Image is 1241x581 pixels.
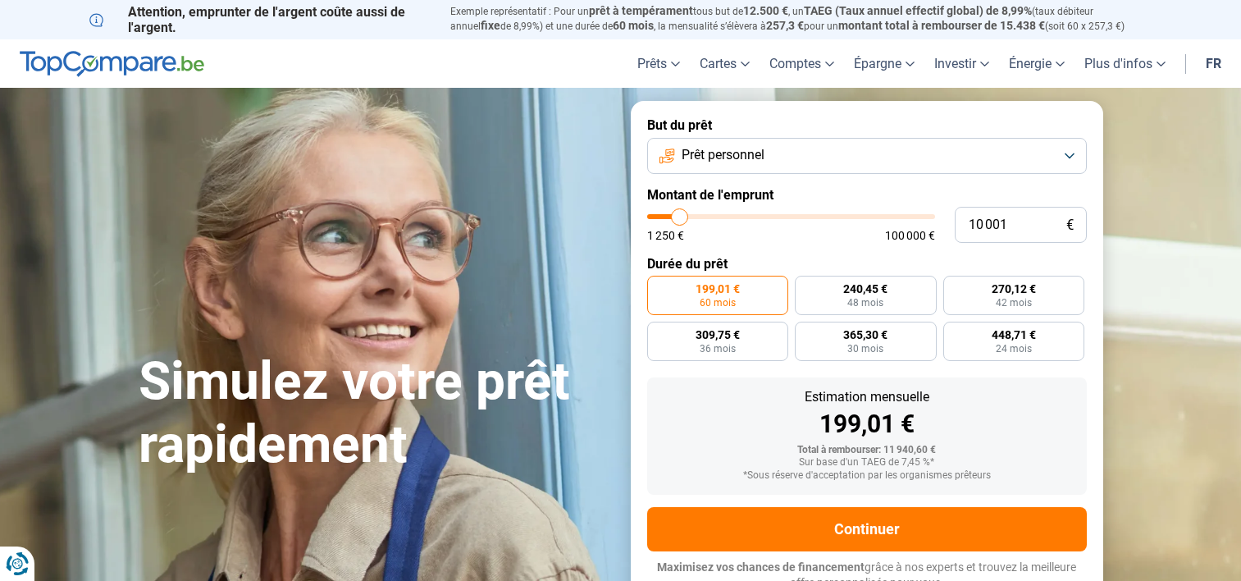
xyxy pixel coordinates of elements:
span: 30 mois [847,344,883,354]
span: TAEG (Taux annuel effectif global) de 8,99% [804,4,1032,17]
span: 42 mois [996,298,1032,308]
span: Prêt personnel [682,146,764,164]
span: 36 mois [700,344,736,354]
div: Total à rembourser: 11 940,60 € [660,445,1074,456]
label: Montant de l'emprunt [647,187,1087,203]
span: 199,01 € [696,283,740,295]
span: montant total à rembourser de 15.438 € [838,19,1045,32]
label: Durée du prêt [647,256,1087,272]
div: Estimation mensuelle [660,391,1074,404]
span: 48 mois [847,298,883,308]
span: fixe [481,19,500,32]
span: 24 mois [996,344,1032,354]
img: TopCompare [20,51,204,77]
a: Investir [924,39,999,88]
p: Exemple représentatif : Pour un tous but de , un (taux débiteur annuel de 8,99%) et une durée de ... [450,4,1152,34]
span: 309,75 € [696,329,740,341]
div: *Sous réserve d'acceptation par les organismes prêteurs [660,470,1074,482]
h1: Simulez votre prêt rapidement [139,350,611,477]
div: Sur base d'un TAEG de 7,45 %* [660,457,1074,469]
a: Comptes [760,39,844,88]
button: Prêt personnel [647,138,1087,174]
span: 270,12 € [992,283,1036,295]
span: Maximisez vos chances de financement [657,560,865,574]
div: 199,01 € [660,412,1074,437]
span: 60 mois [700,298,736,308]
a: Plus d'infos [1074,39,1175,88]
a: Énergie [999,39,1074,88]
a: Cartes [690,39,760,88]
span: € [1066,218,1074,232]
a: Prêts [627,39,690,88]
span: 365,30 € [843,329,887,341]
p: Attention, emprunter de l'argent coûte aussi de l'argent. [89,4,431,35]
span: 257,3 € [766,19,804,32]
button: Continuer [647,507,1087,551]
span: 448,71 € [992,329,1036,341]
span: 12.500 € [743,4,788,17]
span: 100 000 € [885,230,935,241]
span: 1 250 € [647,230,684,241]
span: 60 mois [613,19,654,32]
a: fr [1196,39,1231,88]
label: But du prêt [647,117,1087,133]
span: prêt à tempérament [589,4,693,17]
a: Épargne [844,39,924,88]
span: 240,45 € [843,283,887,295]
